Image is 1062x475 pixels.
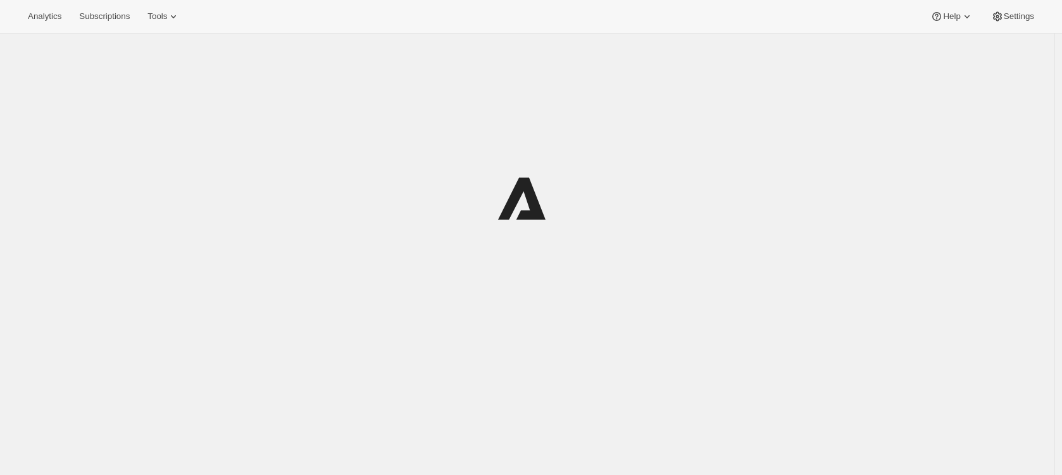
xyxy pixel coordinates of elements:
[984,8,1042,25] button: Settings
[28,11,61,22] span: Analytics
[923,8,980,25] button: Help
[147,11,167,22] span: Tools
[20,8,69,25] button: Analytics
[1004,11,1034,22] span: Settings
[140,8,187,25] button: Tools
[72,8,137,25] button: Subscriptions
[943,11,960,22] span: Help
[79,11,130,22] span: Subscriptions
